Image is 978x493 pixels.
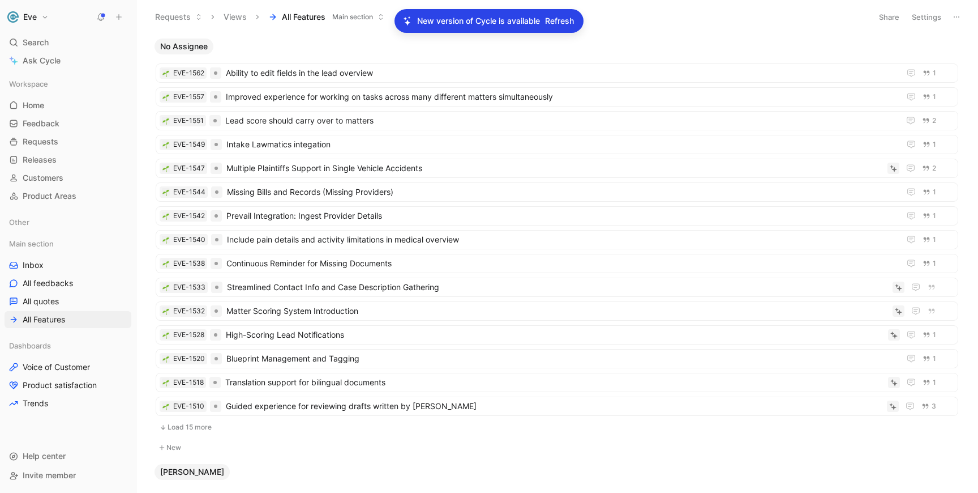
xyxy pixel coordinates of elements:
img: 🌱 [162,70,169,77]
span: No Assignee [160,41,208,52]
button: 2 [920,162,938,175]
span: 2 [932,165,936,172]
a: 🌱EVE-1557Improved experience for working on tasks across many different matters simultaneously1 [156,87,958,107]
span: 3 [932,403,936,410]
button: 🌱 [162,69,170,77]
button: 1 [920,329,938,341]
button: 1 [920,138,938,151]
div: DashboardsVoice of CustomerProduct satisfactionTrends [5,337,131,412]
a: All quotes [5,293,131,310]
a: 🌱EVE-1532Matter Scoring System Introduction [156,301,958,321]
button: 1 [920,352,938,365]
div: EVE-1542 [173,210,205,222]
button: Refresh [544,14,574,28]
span: Releases [23,154,57,165]
div: Main sectionInboxAll feedbacksAll quotesAll Features [5,235,131,328]
div: No AssigneeLoad 15 moreNew [150,39,964,455]
a: 🌱EVE-1510Guided experience for reviewing drafts written by [PERSON_NAME]3 [156,397,958,416]
button: 1 [920,67,938,79]
button: 🌱 [162,164,170,172]
a: Releases [5,151,131,168]
img: 🌱 [162,332,169,339]
span: Main section [332,11,373,23]
span: Search [23,36,49,49]
span: Trends [23,398,48,409]
a: 🌱EVE-1538Continuous Reminder for Missing Documents1 [156,254,958,273]
span: [PERSON_NAME] [160,466,224,478]
span: Home [23,100,44,111]
div: EVE-1549 [173,139,205,150]
span: Blueprint Management and Tagging [226,352,895,365]
span: 1 [933,141,936,148]
button: All FeaturesMain section [263,8,389,25]
img: 🌱 [162,142,169,148]
span: Translation support for bilingual documents [225,376,883,389]
div: EVE-1551 [173,115,204,126]
span: 1 [933,189,936,195]
a: Inbox [5,257,131,274]
div: 🌱 [162,307,170,315]
img: 🌱 [162,118,169,125]
div: Workspace [5,75,131,92]
a: 🌱EVE-1562Ability to edit fields in the lead overview1 [156,63,958,83]
span: Multiple Plaintiffs Support in Single Vehicle Accidents [226,161,883,175]
span: Ability to edit fields in the lead overview [226,66,895,80]
div: 🌱 [162,212,170,220]
a: 🌱EVE-1518Translation support for bilingual documents1 [156,373,958,392]
div: EVE-1533 [173,282,205,293]
a: Voice of Customer [5,359,131,376]
span: Intake Lawmatics integation [226,138,895,151]
div: 🌱 [162,379,170,386]
span: Continuous Reminder for Missing Documents [226,257,895,270]
span: Prevail Integration: Ingest Provider Details [226,209,895,223]
span: Improved experience for working on tasks across many different matters simultaneously [226,90,895,104]
button: 1 [920,376,938,389]
button: 🌱 [162,141,170,148]
span: 1 [933,355,936,362]
button: 🌱 [162,236,170,244]
span: Product satisfaction [23,380,97,391]
div: EVE-1510 [173,401,204,412]
a: All Features [5,311,131,328]
h1: Eve [23,12,37,22]
span: Help center [23,451,66,461]
a: 🌱EVE-1540Include pain details and activity limitations in medical overview1 [156,230,958,249]
span: Dashboards [9,340,51,351]
img: 🌱 [162,308,169,315]
span: Inbox [23,260,44,271]
span: Other [9,216,29,228]
button: 🌱 [162,402,170,410]
span: 2 [932,117,936,124]
button: 🌱 [162,117,170,125]
span: Streamlined Contact Info and Case Description Gathering [227,280,888,294]
span: Product Areas [23,190,76,202]
span: 1 [933,379,936,386]
span: Invite member [23,470,76,480]
img: 🌱 [162,237,169,244]
div: Main section [5,235,131,252]
a: Ask Cycle [5,52,131,69]
img: 🌱 [162,165,169,172]
p: New version of Cycle is available [417,14,540,28]
div: EVE-1538 [173,258,205,269]
div: EVE-1540 [173,234,205,245]
span: Workspace [9,78,48,90]
div: EVE-1518 [173,377,204,388]
a: Product satisfaction [5,377,131,394]
img: 🌱 [162,94,169,101]
button: 🌱 [162,331,170,339]
div: Other [5,214,131,231]
div: Invite member [5,467,131,484]
span: 1 [933,331,936,338]
button: 🌱 [162,93,170,101]
a: Customers [5,169,131,186]
div: EVE-1520 [173,353,205,364]
a: 🌱EVE-1542Prevail Integration: Ingest Provider Details1 [156,206,958,226]
div: EVE-1544 [173,186,205,198]
div: 🌱 [162,260,170,267]
button: 🌱 [162,355,170,363]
